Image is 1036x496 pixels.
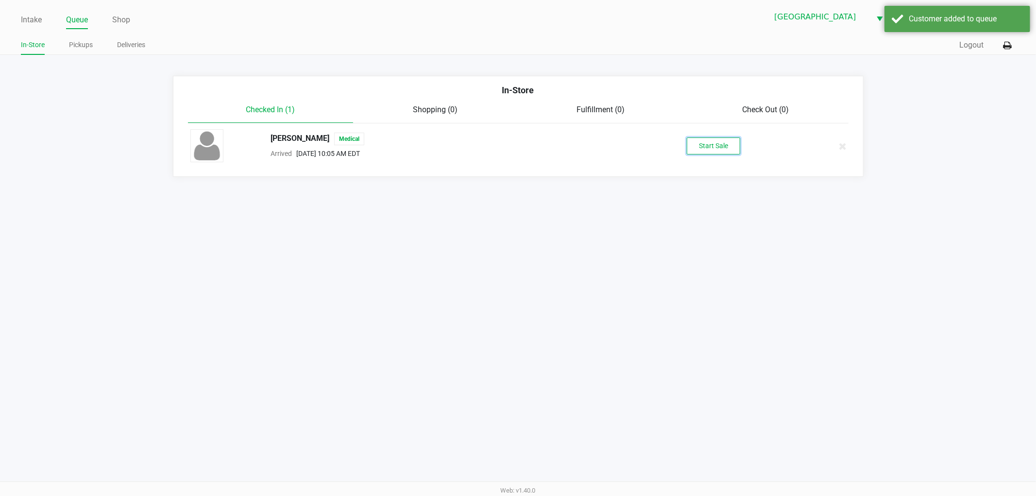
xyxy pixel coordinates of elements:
span: Fulfillment (0) [577,105,625,114]
span: Medical [334,133,364,145]
button: Select [870,5,889,28]
a: In-Store [21,39,45,51]
span: In-Store [502,85,534,95]
a: Deliveries [117,39,145,51]
button: Logout [959,39,984,51]
span: Shopping (0) [413,105,458,114]
button: Start Sale [687,137,740,154]
span: [DATE] 10:05 AM EDT [292,150,360,157]
a: Pickups [69,39,93,51]
span: [GEOGRAPHIC_DATA] [774,11,865,23]
a: Shop [112,13,130,27]
span: Checked In (1) [246,105,295,114]
span: Check Out (0) [743,105,789,114]
div: Customer added to queue [909,13,1023,25]
span: Arrived [271,150,292,157]
a: Intake [21,13,42,27]
a: Queue [66,13,88,27]
span: Web: v1.40.0 [501,487,536,494]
